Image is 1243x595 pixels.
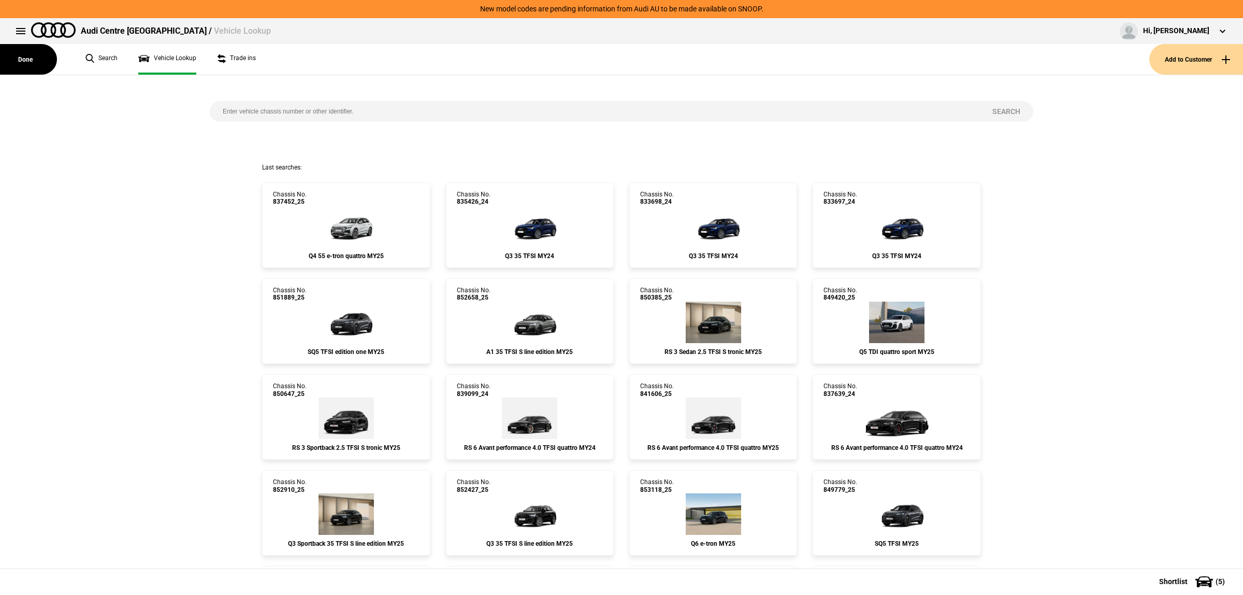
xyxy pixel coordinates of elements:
img: Audi_F3BBCX_24_FZ_2D2D_MP_WA7-2_3FU_4ZD_(Nadin:_3FU_3S2_4ZD_5TD_6FJ_C55_V72_WA7)_ext.png [866,206,928,247]
span: 835426_24 [457,198,490,205]
div: RS 3 Sportback 2.5 TFSI S tronic MY25 [273,444,419,451]
span: Shortlist [1159,578,1188,585]
img: Audi_GBACHG_25_ZV_Z70E_PS1_WA9_WBX_6H4_PX2_2Z7_6FB_C5Q_N2T_(Nadin:_2Z7_6FB_6H4_C43_C5Q_N2T_PS1_PX... [499,302,561,343]
a: Search [85,44,118,75]
span: Vehicle Lookup [214,26,271,36]
div: RS 6 Avant performance 4.0 TFSI quattro MY24 [457,444,603,451]
input: Enter vehicle chassis number or other identifier. [210,101,979,122]
div: Q4 55 e-tron quattro MY25 [273,252,419,260]
img: Audi_F3BBCX_24_FZ_2D2D_MP_WA7-2_3FU_4ZD_(Nadin:_3FU_3S2_4ZD_5TD_6FJ_C55_V72_WA7)_ext.png [682,206,744,247]
img: Audi_4A5RRA_25_AR_0E0E_5MK_(Nadin:_5MK_C78)_ext.png [686,398,741,439]
div: RS 3 Sedan 2.5 TFSI S tronic MY25 [640,348,786,356]
div: Chassis No. [640,287,674,302]
span: 849420_25 [823,294,857,301]
div: Audi Centre [GEOGRAPHIC_DATA] / [81,25,271,37]
span: 849779_25 [823,486,857,493]
span: 850385_25 [640,294,674,301]
img: Audi_F3BCCX_25LE_FZ_0E0E_3FU_QQ2_3S2_V72_WN8_(Nadin:_3FU_3S2_C62_QQ2_V72_WN8)_ext.png [499,493,561,535]
img: Audi_F4BAU3_25_EI_2Y2Y_MP_(Nadin:_C15_S7E_S9S_YEA)_ext.png [315,206,377,247]
div: Q3 35 TFSI MY24 [457,252,603,260]
span: 837639_24 [823,390,857,398]
span: 851889_25 [273,294,307,301]
div: Chassis No. [823,478,857,493]
div: Q3 35 TFSI S line edition MY25 [457,540,603,547]
img: Audi_4A5RRA_24_UB_0E0E_5MK_CQ7_(Nadin:_5MK_C76_CQ7_YJZ)_ext.png [860,398,934,439]
img: Audi_F3NCCX_25LE_FZ_0E0E_QQ2_3FB_V72_WN8_X8C_(Nadin:_3FB_C62_QQ2_V72_WN8)_ext.png [319,493,374,535]
div: Hi, [PERSON_NAME] [1143,26,1209,36]
div: Chassis No. [457,287,490,302]
div: Chassis No. [640,478,674,493]
span: 839099_24 [457,390,490,398]
div: Chassis No. [823,287,857,302]
img: audi.png [31,22,76,38]
a: Trade ins [217,44,256,75]
div: Chassis No. [273,478,307,493]
span: Last searches: [262,164,302,171]
div: Chassis No. [273,287,307,302]
div: Chassis No. [273,382,307,398]
div: Chassis No. [640,382,674,398]
img: Audi_GUBS5Y_25S_GX_N7N7_PAH_WA2_6FJ_PQ7_PYH_PWO_53D_Y4T_(Nadin:_53D_6FJ_C56_PAH_PQ7_PWO_PYH_WA2_Y... [866,493,928,535]
img: Audi_F3BBCX_24_FZ_2D2D_MP_WA7-2_3FU_4ZD_(Nadin:_3FU_3S2_4ZD_5TD_6FJ_C57_V72_WA7)_ext.png [499,206,561,247]
div: Q5 TDI quattro sport MY25 [823,348,970,356]
img: Audi_8YFRWY_25_TG_0E0E_6FA_PEJ_(Nadin:_6FA_C48_PEJ)_ext.png [319,398,374,439]
span: 833697_24 [823,198,857,205]
span: 841606_25 [640,390,674,398]
div: Chassis No. [640,191,674,206]
div: Chassis No. [823,382,857,398]
span: 852910_25 [273,486,307,493]
span: 852427_25 [457,486,490,493]
span: ( 5 ) [1216,578,1225,585]
img: Audi_GUBAUY_25S_GX_2Y2Y_WA9_PAH_WA7_5MB_6FJ_PQ7_WXC_PWL_PYH_F80_H65_(Nadin:_5MB_6FJ_C56_F80_H65_P... [869,302,924,343]
div: SQ5 TFSI MY25 [823,540,970,547]
div: Chassis No. [457,382,490,398]
span: 837452_25 [273,198,307,205]
button: Add to Customer [1149,44,1243,75]
img: Audi_GUBS5Y_25LE_GX_6Y6Y_PAH_6FJ_53D_(Nadin:_53D_6FJ_C56_PAH)_ext.png [315,302,377,343]
div: Q3 Sportback 35 TFSI S line edition MY25 [273,540,419,547]
div: A1 35 TFSI S line edition MY25 [457,348,603,356]
div: Chassis No. [457,191,490,206]
div: Chassis No. [457,478,490,493]
span: 853118_25 [640,486,674,493]
div: Q3 35 TFSI MY24 [640,252,786,260]
img: Audi_4A5RRA_24_UB_0E0E_4ZP_5MK_CG3_(Nadin:_4ZP_5MK_C76_CG3_YJZ)_ext.png [502,398,557,439]
button: Shortlist(5) [1144,569,1243,594]
div: Q3 35 TFSI MY24 [823,252,970,260]
div: SQ5 TFSI edition one MY25 [273,348,419,356]
a: Vehicle Lookup [138,44,196,75]
button: Search [979,101,1033,122]
div: Chassis No. [823,191,857,206]
div: Q6 e-tron MY25 [640,540,786,547]
img: Audi_8YMRWY_25_TG_0E0E_5MB_6FA_PEJ_(Nadin:_5MB_6FA_C48_PEJ)_ext.png [686,302,741,343]
span: 833698_24 [640,198,674,205]
div: RS 6 Avant performance 4.0 TFSI quattro MY25 [640,444,786,451]
img: Audi_GFBA1A_25_FW_0E0E_PAH_WA2_PY2_58Q_(Nadin:_58Q_C05_PAH_PY2_WA2)_ext.png [686,493,741,535]
span: 850647_25 [273,390,307,398]
div: RS 6 Avant performance 4.0 TFSI quattro MY24 [823,444,970,451]
div: Chassis No. [273,191,307,206]
span: 852658_25 [457,294,490,301]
